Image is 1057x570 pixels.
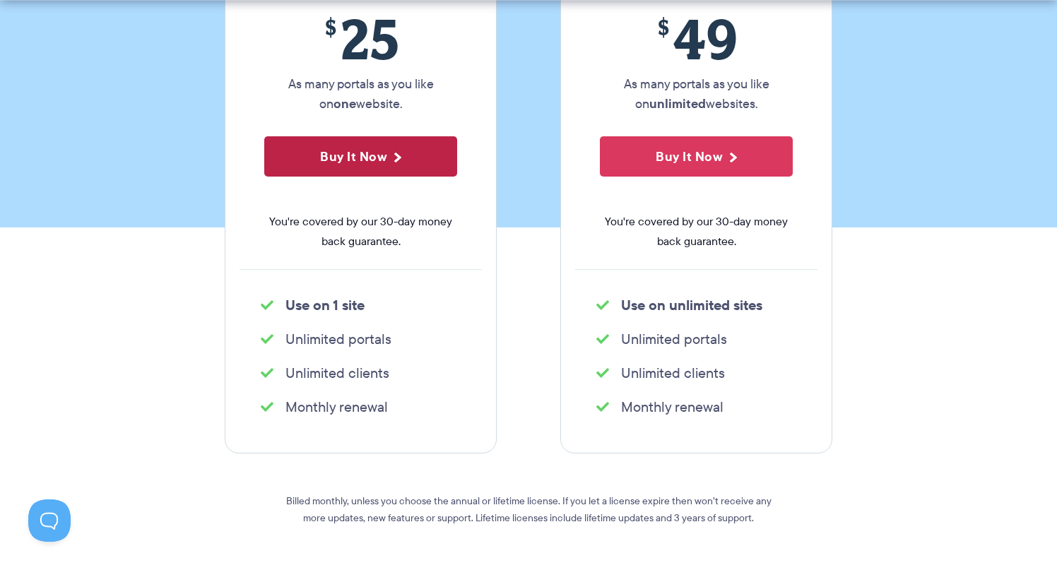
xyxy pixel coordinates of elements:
[600,74,793,114] p: As many portals as you like on websites.
[261,363,461,383] li: Unlimited clients
[600,136,793,177] button: Buy It Now
[600,6,793,71] span: 49
[264,136,457,177] button: Buy It Now
[285,295,365,316] strong: Use on 1 site
[264,6,457,71] span: 25
[274,492,783,526] p: Billed monthly, unless you choose the annual or lifetime license. If you let a license expire the...
[621,295,762,316] strong: Use on unlimited sites
[649,94,706,113] strong: unlimited
[600,212,793,251] span: You're covered by our 30-day money back guarantee.
[28,499,71,542] iframe: Toggle Customer Support
[261,329,461,349] li: Unlimited portals
[264,74,457,114] p: As many portals as you like on website.
[596,397,796,417] li: Monthly renewal
[333,94,356,113] strong: one
[264,212,457,251] span: You're covered by our 30-day money back guarantee.
[596,329,796,349] li: Unlimited portals
[596,363,796,383] li: Unlimited clients
[261,397,461,417] li: Monthly renewal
